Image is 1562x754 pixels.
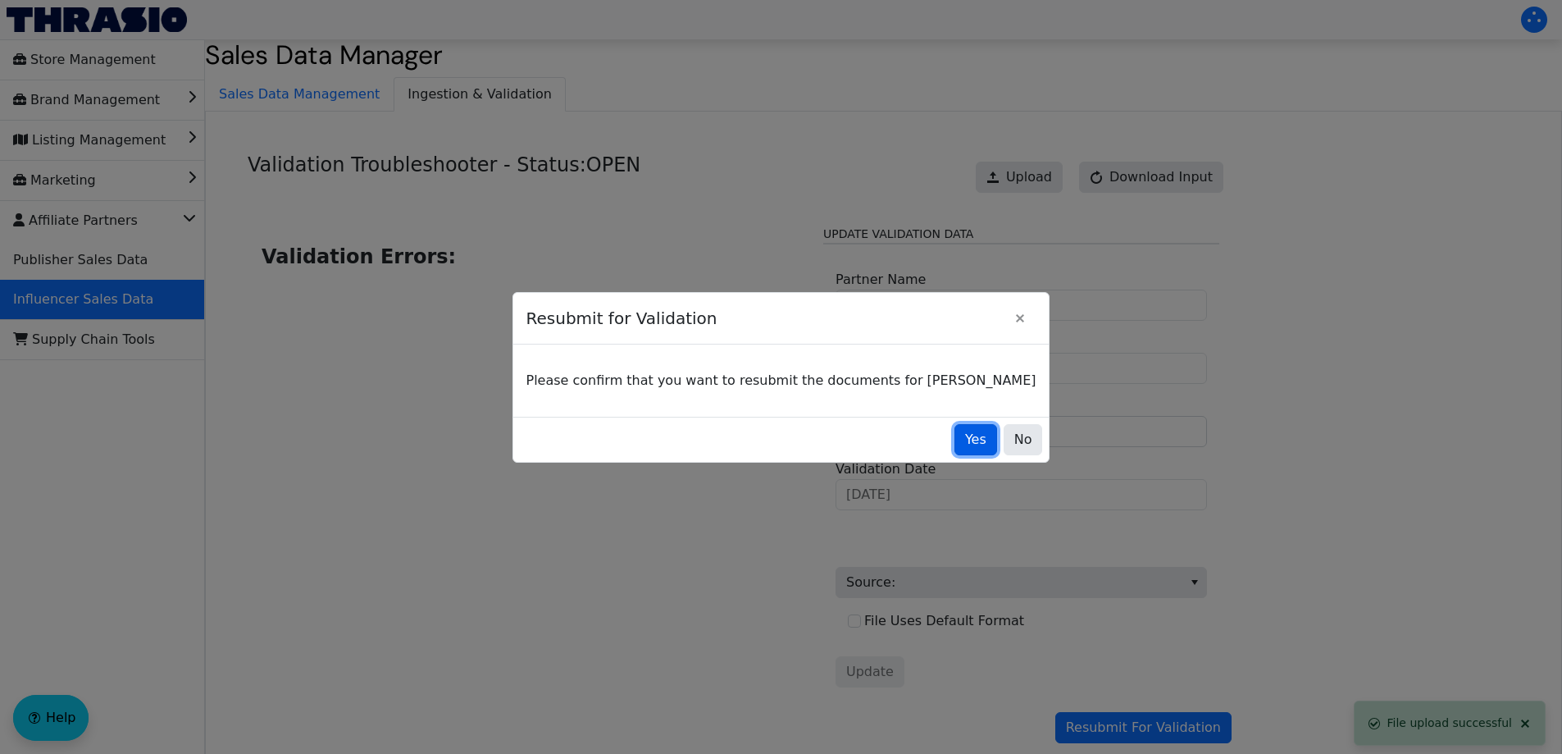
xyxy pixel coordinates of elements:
span: Resubmit for Validation [526,298,1005,339]
p: Please confirm that you want to resubmit the documents for [PERSON_NAME] [526,371,1036,391]
span: No [1014,430,1032,450]
span: Yes [965,430,986,450]
button: No [1004,424,1043,455]
button: Yes [954,424,997,455]
button: Close [1004,303,1036,334]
